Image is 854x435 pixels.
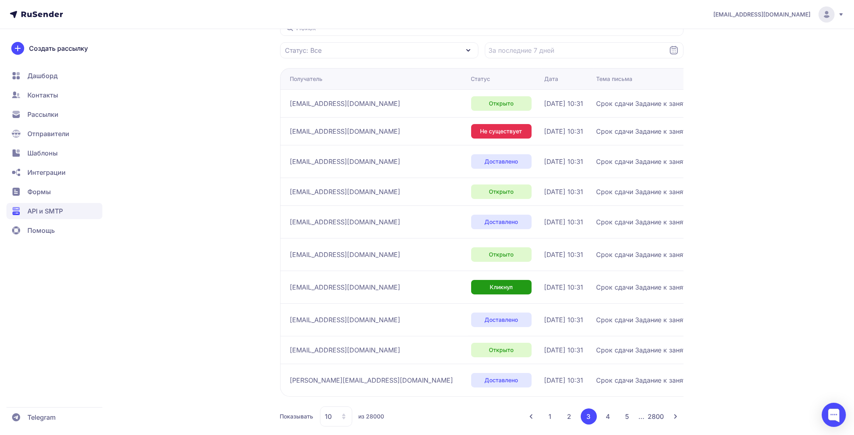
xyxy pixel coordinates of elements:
[596,217,798,227] span: Срок сдачи Задание к занятию от 07.10: понедельник, 13 октября 2025, 10:00
[544,126,584,136] span: [DATE] 10:31
[484,157,518,166] span: Доставлено
[325,412,332,421] span: 10
[290,126,401,136] span: [EMAIL_ADDRESS][DOMAIN_NAME]
[290,375,453,385] span: [PERSON_NAME][EMAIL_ADDRESS][DOMAIN_NAME]
[544,375,584,385] span: [DATE] 10:31
[544,315,584,325] span: [DATE] 10:31
[544,345,584,355] span: [DATE] 10:31
[544,282,584,292] span: [DATE] 10:31
[280,412,314,420] span: Показывать
[544,187,584,197] span: [DATE] 10:31
[648,408,664,425] button: 2800
[596,282,798,292] span: Срок сдачи Задание к занятию от 07.10: понедельник, 13 октября 2025, 10:00
[27,129,69,139] span: Отправители
[6,409,102,425] a: Telegram
[489,346,513,354] span: Открыто
[29,43,88,53] span: Создать рассылку
[27,206,63,216] span: API и SMTP
[27,168,66,177] span: Интеграции
[596,375,798,385] span: Срок сдачи Задание к занятию от 07.10: понедельник, 13 октября 2025, 10:00
[485,42,684,58] input: Datepicker input
[290,217,401,227] span: [EMAIL_ADDRESS][DOMAIN_NAME]
[290,282,401,292] span: [EMAIL_ADDRESS][DOMAIN_NAME]
[544,250,584,259] span: [DATE] 10:31
[480,127,522,135] span: Не существует
[544,99,584,108] span: [DATE] 10:31
[290,99,401,108] span: [EMAIL_ADDRESS][DOMAIN_NAME]
[290,345,401,355] span: [EMAIL_ADDRESS][DOMAIN_NAME]
[581,408,597,425] button: 3
[596,345,798,355] span: Срок сдачи Задание к занятию от 07.10: понедельник, 13 октября 2025, 10:00
[471,75,490,83] div: Статус
[561,408,578,425] button: 2
[489,188,513,196] span: Открыто
[290,157,401,166] span: [EMAIL_ADDRESS][DOMAIN_NAME]
[596,75,633,83] div: Тема письма
[596,126,798,136] span: Срок сдачи Задание к занятию от 07.10: понедельник, 13 октября 2025, 10:00
[544,157,584,166] span: [DATE] 10:31
[290,315,401,325] span: [EMAIL_ADDRESS][DOMAIN_NAME]
[544,217,584,227] span: [DATE] 10:31
[713,10,810,19] span: [EMAIL_ADDRESS][DOMAIN_NAME]
[596,99,798,108] span: Срок сдачи Задание к занятию от 07.10: понедельник, 13 октября 2025, 10:00
[27,412,56,422] span: Telegram
[484,376,518,384] span: Доставлено
[27,110,58,119] span: Рассылки
[27,148,58,158] span: Шаблоны
[285,46,322,55] span: Статус: Все
[596,157,798,166] span: Срок сдачи Задание к занятию от 07.10: понедельник, 13 октября 2025, 10:00
[489,251,513,259] span: Открыто
[490,283,513,291] span: Кликнул
[489,99,513,108] span: Открыто
[27,71,58,81] span: Дашборд
[596,250,798,259] span: Срок сдачи Задание к занятию от 07.10: понедельник, 13 октября 2025, 10:00
[596,315,798,325] span: Срок сдачи Задание к занятию от 07.10: понедельник, 13 октября 2025, 10:00
[619,408,636,425] button: 5
[27,90,58,100] span: Контакты
[600,408,616,425] button: 4
[484,316,518,324] span: Доставлено
[27,187,51,197] span: Формы
[359,412,384,420] span: из 28000
[290,187,401,197] span: [EMAIL_ADDRESS][DOMAIN_NAME]
[542,408,558,425] button: 1
[27,226,55,235] span: Помощь
[639,412,645,420] span: ...
[544,75,559,83] div: Дата
[290,250,401,259] span: [EMAIL_ADDRESS][DOMAIN_NAME]
[290,75,323,83] div: Получатель
[484,218,518,226] span: Доставлено
[596,187,798,197] span: Срок сдачи Задание к занятию от 07.10: понедельник, 13 октября 2025, 10:00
